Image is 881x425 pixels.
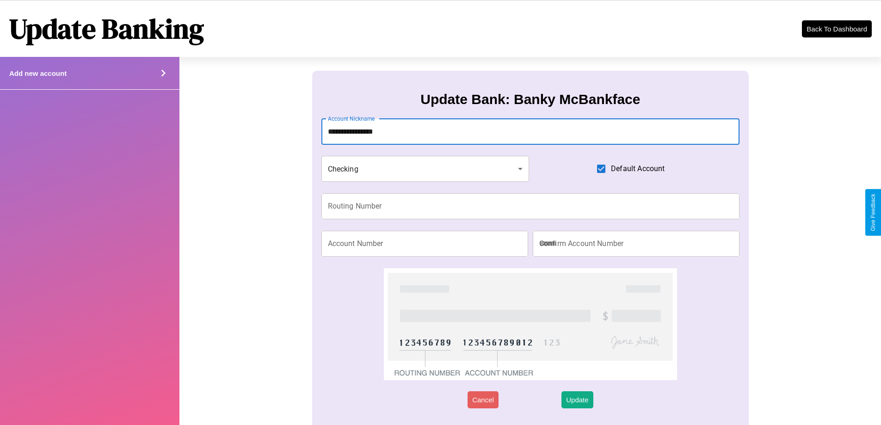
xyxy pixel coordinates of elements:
div: Checking [321,156,530,182]
h3: Update Bank: Banky McBankface [420,92,640,107]
h4: Add new account [9,69,67,77]
div: Give Feedback [870,194,876,231]
label: Account Nickname [328,115,375,123]
button: Update [561,391,593,408]
img: check [384,268,677,380]
button: Cancel [468,391,499,408]
span: Default Account [611,163,665,174]
h1: Update Banking [9,10,204,48]
button: Back To Dashboard [802,20,872,37]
